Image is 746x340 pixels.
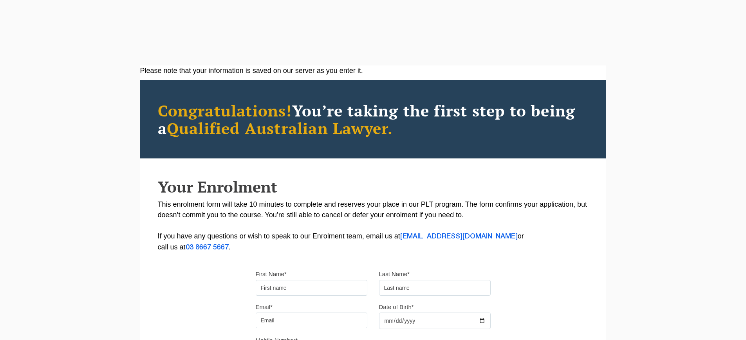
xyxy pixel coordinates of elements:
[256,303,273,311] label: Email*
[379,270,410,278] label: Last Name*
[158,100,292,121] span: Congratulations!
[379,303,414,311] label: Date of Birth*
[379,280,491,296] input: Last name
[167,118,393,138] span: Qualified Australian Lawyer.
[158,199,589,253] p: This enrolment form will take 10 minutes to complete and reserves your place in our PLT program. ...
[158,178,589,195] h2: Your Enrolment
[158,102,589,137] h2: You’re taking the first step to being a
[256,313,367,328] input: Email
[256,270,287,278] label: First Name*
[256,280,367,296] input: First name
[140,65,606,76] div: Please note that your information is saved on our server as you enter it.
[400,233,518,240] a: [EMAIL_ADDRESS][DOMAIN_NAME]
[186,244,229,251] a: 03 8667 5667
